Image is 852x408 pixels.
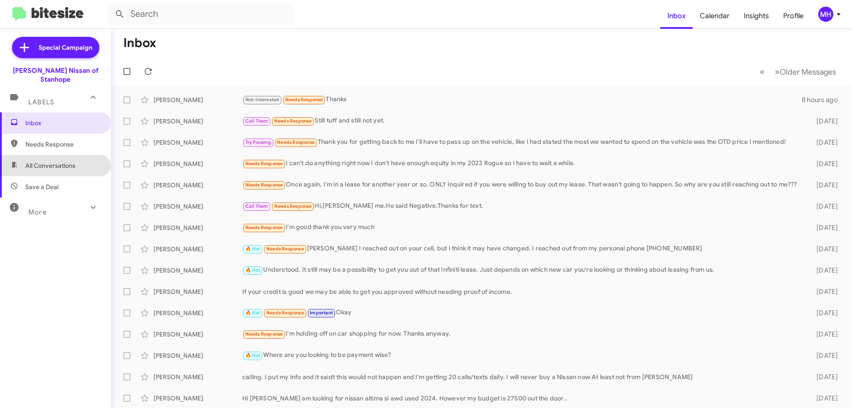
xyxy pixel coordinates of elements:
span: Call Them [245,203,268,209]
span: Important [310,310,333,316]
span: Needs Response [277,139,315,145]
div: Where are you looking to be payment wise? [242,350,802,360]
div: [DATE] [802,223,845,232]
div: [PERSON_NAME] [154,245,242,254]
span: Needs Response [274,203,312,209]
button: Next [769,63,841,81]
span: Older Messages [780,67,836,77]
span: 🔥 Hot [245,353,260,358]
nav: Page navigation example [755,63,841,81]
div: [DATE] [802,309,845,317]
div: [PERSON_NAME] [154,159,242,168]
span: Needs Response [245,182,283,188]
div: Okay [242,308,802,318]
div: If your credit is good we may be able to get you approved without needing proof of income. [242,287,802,296]
div: [DATE] [802,351,845,360]
span: 🔥 Hot [245,267,260,273]
div: [DATE] [802,117,845,126]
div: [DATE] [802,202,845,211]
span: More [28,208,47,216]
span: Needs Response [285,97,323,103]
div: [PERSON_NAME] [154,117,242,126]
a: Insights [737,3,776,29]
div: Hi [PERSON_NAME] am looking for nissan altima sl awd used 2024. However my budget is 27500 out th... [242,394,802,403]
a: Profile [776,3,811,29]
div: [DATE] [802,138,845,147]
span: All Conversations [25,161,75,170]
span: Save a Deal [25,182,59,191]
div: I'm holding off on car shopping for now. Thanks anyway. [242,329,802,339]
span: Needs Response [245,225,283,230]
span: Needs Response [266,310,304,316]
span: Needs Response [25,140,101,149]
div: [PERSON_NAME] [154,309,242,317]
div: Still tuff and still not yet. [242,116,802,126]
div: calling. I put my info and it saidt this would not happen and I'm getting 20 calls/texts daily. I... [242,372,802,381]
div: [DATE] [802,287,845,296]
div: [DATE] [802,394,845,403]
div: MH [818,7,833,22]
span: 🔥 Hot [245,246,260,252]
div: [PERSON_NAME] [154,181,242,190]
div: [PERSON_NAME] I reached out on your cell, but I think it may have changed. I reached out from my ... [242,244,802,254]
button: MH [811,7,842,22]
span: Try Pausing [245,139,271,145]
div: Thank you for getting back to me I'll have to pass up on the vehicle, like I had stated the most ... [242,137,802,147]
span: Labels [28,98,54,106]
div: [PERSON_NAME] [154,287,242,296]
div: [PERSON_NAME] [154,394,242,403]
div: [DATE] [802,372,845,381]
a: Inbox [660,3,693,29]
div: [PERSON_NAME] [154,330,242,339]
div: [DATE] [802,266,845,275]
div: Hi,[PERSON_NAME] me.He said Negative.Thanks for text. [242,201,802,211]
span: « [760,66,765,77]
h1: Inbox [123,36,156,50]
div: Thanks [242,95,802,105]
span: 🔥 Hot [245,310,260,316]
div: [PERSON_NAME] [154,202,242,211]
span: Needs Response [245,331,283,337]
div: [PERSON_NAME] [154,351,242,360]
span: Needs Response [274,118,312,124]
div: [PERSON_NAME] [154,138,242,147]
input: Search [107,4,294,25]
div: [DATE] [802,330,845,339]
span: » [775,66,780,77]
div: Once again, I'm in a lease for another year or so. ONLY inquired if you were willing to buy out m... [242,180,802,190]
span: Not-Interested [245,97,280,103]
div: [DATE] [802,159,845,168]
a: Special Campaign [12,37,99,58]
span: Needs Response [266,246,304,252]
div: Understood. It still may be a possibility to get you out of that Infiniti lease. Just depends on ... [242,265,802,275]
span: Special Campaign [39,43,92,52]
div: I can't do anything right now I don't have enough equity in my 2023 Rogue so I have to wait a while. [242,158,802,169]
span: Needs Response [245,161,283,166]
div: [PERSON_NAME] [154,223,242,232]
div: I'm good thank you very much [242,222,802,233]
div: [PERSON_NAME] [154,95,242,104]
span: Call Them [245,118,268,124]
div: 8 hours ago [802,95,845,104]
div: [PERSON_NAME] [154,372,242,381]
a: Calendar [693,3,737,29]
div: [DATE] [802,181,845,190]
div: [DATE] [802,245,845,254]
span: Inbox [25,119,101,127]
button: Previous [754,63,770,81]
div: [PERSON_NAME] [154,266,242,275]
